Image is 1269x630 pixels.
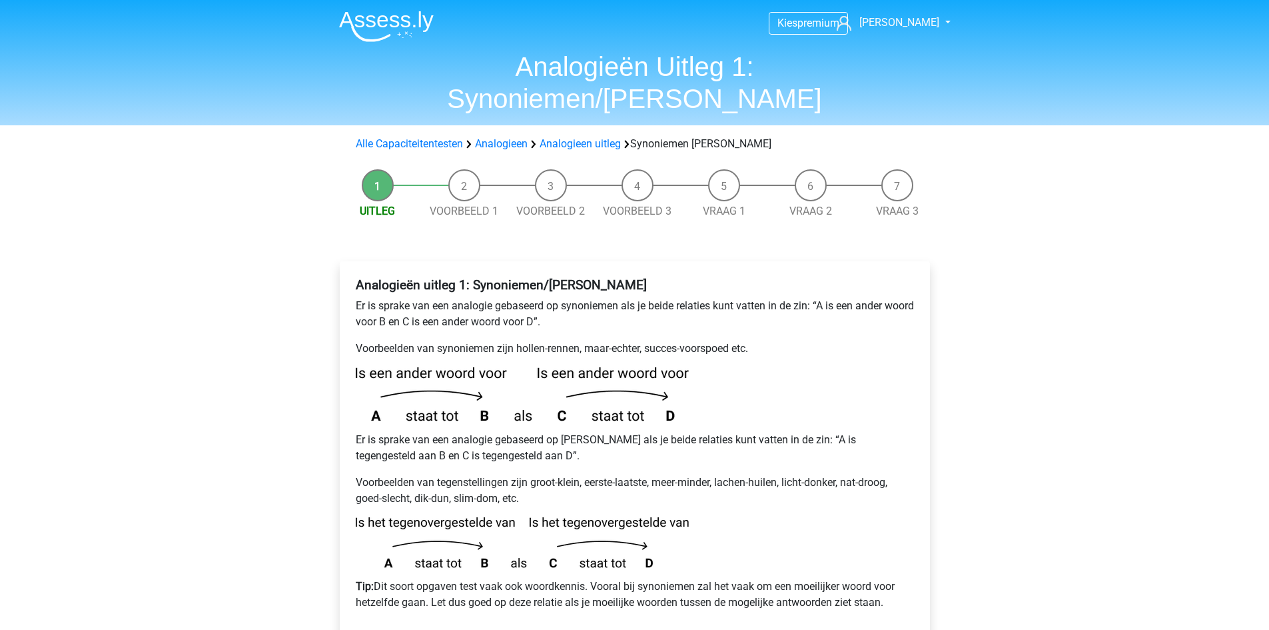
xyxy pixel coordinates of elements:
[356,517,689,568] img: analogies_pattern1_2.png
[777,17,797,29] span: Kies
[859,16,939,29] span: [PERSON_NAME]
[360,205,395,217] a: Uitleg
[339,11,434,42] img: Assessly
[603,205,671,217] a: Voorbeeld 3
[328,51,941,115] h1: Analogieën Uitleg 1: Synoniemen/[PERSON_NAME]
[769,14,847,32] a: Kiespremium
[356,298,914,330] p: Er is sprake van een analogie gebaseerd op synoniemen als je beide relaties kunt vatten in de zin...
[876,205,919,217] a: Vraag 3
[356,580,374,593] b: Tip:
[789,205,832,217] a: Vraag 2
[430,205,498,217] a: Voorbeeld 1
[356,277,647,293] b: Analogieën uitleg 1: Synoniemen/[PERSON_NAME]
[350,136,919,152] div: Synoniemen [PERSON_NAME]
[540,137,621,150] a: Analogieen uitleg
[703,205,745,217] a: Vraag 1
[831,15,941,31] a: [PERSON_NAME]
[356,432,914,464] p: Er is sprake van een analogie gebaseerd op [PERSON_NAME] als je beide relaties kunt vatten in de ...
[356,475,914,507] p: Voorbeelden van tegenstellingen zijn groot-klein, eerste-laatste, meer-minder, lachen-huilen, lic...
[475,137,528,150] a: Analogieen
[797,17,839,29] span: premium
[356,367,689,421] img: analogies_pattern1.png
[356,579,914,611] p: Dit soort opgaven test vaak ook woordkennis. Vooral bij synoniemen zal het vaak om een moeilijker...
[356,341,914,357] p: Voorbeelden van synoniemen zijn hollen-rennen, maar-echter, succes-voorspoed etc.
[356,137,463,150] a: Alle Capaciteitentesten
[516,205,585,217] a: Voorbeeld 2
